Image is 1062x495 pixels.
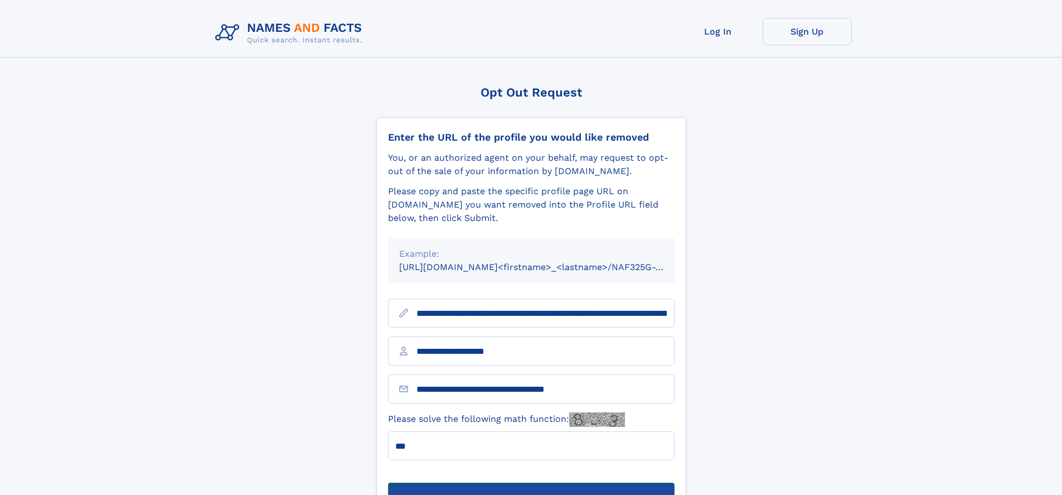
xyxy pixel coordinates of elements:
[388,151,675,178] div: You, or an authorized agent on your behalf, may request to opt-out of the sale of your informatio...
[388,412,625,427] label: Please solve the following math function:
[673,18,763,45] a: Log In
[388,131,675,143] div: Enter the URL of the profile you would like removed
[399,262,696,272] small: [URL][DOMAIN_NAME]<firstname>_<lastname>/NAF325G-xxxxxxxx
[399,247,663,261] div: Example:
[376,85,686,99] div: Opt Out Request
[763,18,852,45] a: Sign Up
[211,18,371,48] img: Logo Names and Facts
[388,185,675,225] div: Please copy and paste the specific profile page URL on [DOMAIN_NAME] you want removed into the Pr...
